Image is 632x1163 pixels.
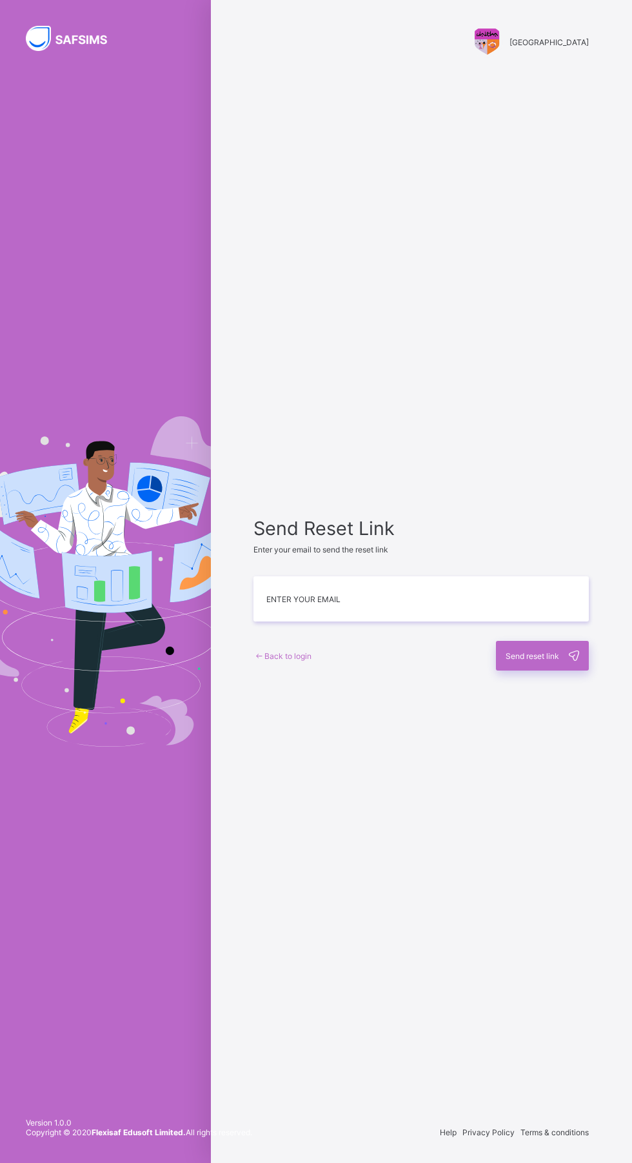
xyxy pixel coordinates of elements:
a: Back to login [253,651,311,661]
img: Daltha Academy [471,26,503,58]
span: Send reset link [506,651,559,661]
span: Privacy Policy [462,1128,515,1137]
img: SAFSIMS Logo [26,26,123,51]
span: Terms & conditions [520,1128,589,1137]
span: Back to login [264,651,311,661]
strong: Flexisaf Edusoft Limited. [92,1128,186,1137]
span: Help [440,1128,457,1137]
span: Copyright © 2020 All rights reserved. [26,1128,252,1137]
span: [GEOGRAPHIC_DATA] [509,37,589,47]
span: Version 1.0.0 [26,1118,252,1128]
span: Send Reset Link [253,517,589,540]
span: Enter your email to send the reset link [253,545,388,554]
